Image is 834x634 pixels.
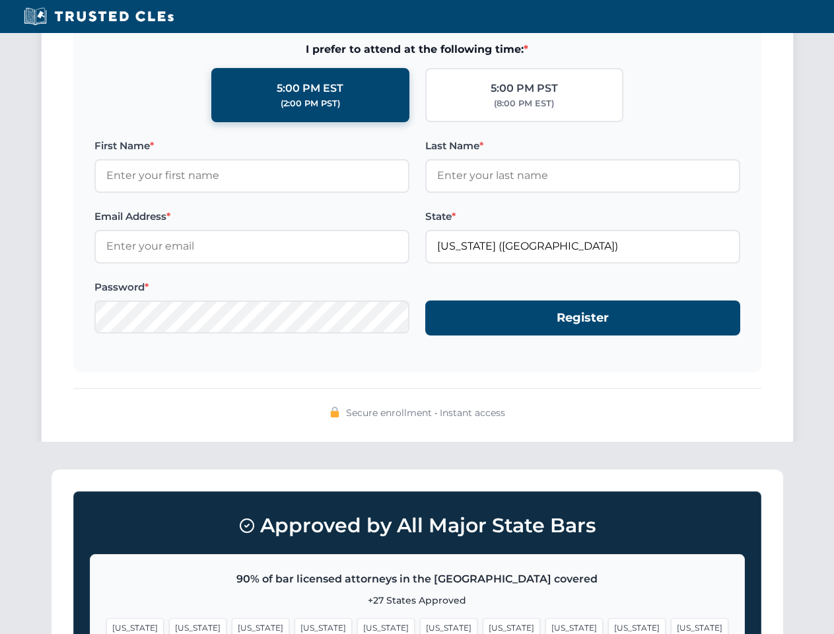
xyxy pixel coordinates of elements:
[491,80,558,97] div: 5:00 PM PST
[20,7,178,26] img: Trusted CLEs
[425,300,740,335] button: Register
[106,571,728,588] p: 90% of bar licensed attorneys in the [GEOGRAPHIC_DATA] covered
[106,593,728,608] p: +27 States Approved
[94,279,409,295] label: Password
[425,209,740,225] label: State
[94,159,409,192] input: Enter your first name
[90,508,745,544] h3: Approved by All Major State Bars
[330,407,340,417] img: 🔒
[94,209,409,225] label: Email Address
[346,405,505,420] span: Secure enrollment • Instant access
[94,41,740,58] span: I prefer to attend at the following time:
[94,230,409,263] input: Enter your email
[494,97,554,110] div: (8:00 PM EST)
[281,97,340,110] div: (2:00 PM PST)
[425,230,740,263] input: Florida (FL)
[425,138,740,154] label: Last Name
[94,138,409,154] label: First Name
[277,80,343,97] div: 5:00 PM EST
[425,159,740,192] input: Enter your last name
